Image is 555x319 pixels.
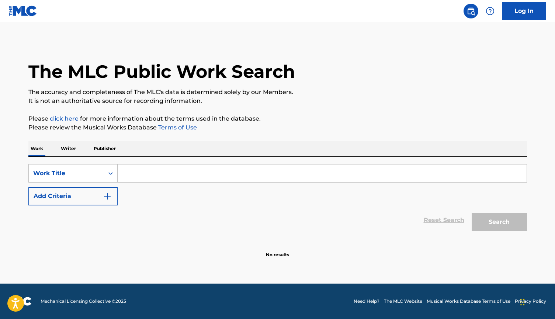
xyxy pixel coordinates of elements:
img: 9d2ae6d4665cec9f34b9.svg [103,192,112,201]
a: click here [50,115,79,122]
img: help [486,7,495,15]
img: search [466,7,475,15]
a: Privacy Policy [515,298,546,305]
div: Help [483,4,497,18]
div: Work Title [33,169,100,178]
img: MLC Logo [9,6,37,16]
a: Public Search [464,4,478,18]
a: Musical Works Database Terms of Use [427,298,510,305]
p: Publisher [91,141,118,156]
div: Drag [520,291,525,313]
form: Search Form [28,164,527,235]
a: Need Help? [354,298,379,305]
p: Please review the Musical Works Database [28,123,527,132]
p: Writer [59,141,78,156]
iframe: Chat Widget [518,284,555,319]
p: Work [28,141,45,156]
p: It is not an authoritative source for recording information. [28,97,527,105]
span: Mechanical Licensing Collective © 2025 [41,298,126,305]
a: Terms of Use [157,124,197,131]
button: Add Criteria [28,187,118,205]
img: logo [9,297,32,306]
p: Please for more information about the terms used in the database. [28,114,527,123]
p: The accuracy and completeness of The MLC's data is determined solely by our Members. [28,88,527,97]
a: The MLC Website [384,298,422,305]
a: Log In [502,2,546,20]
p: No results [266,243,289,258]
h1: The MLC Public Work Search [28,60,295,83]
